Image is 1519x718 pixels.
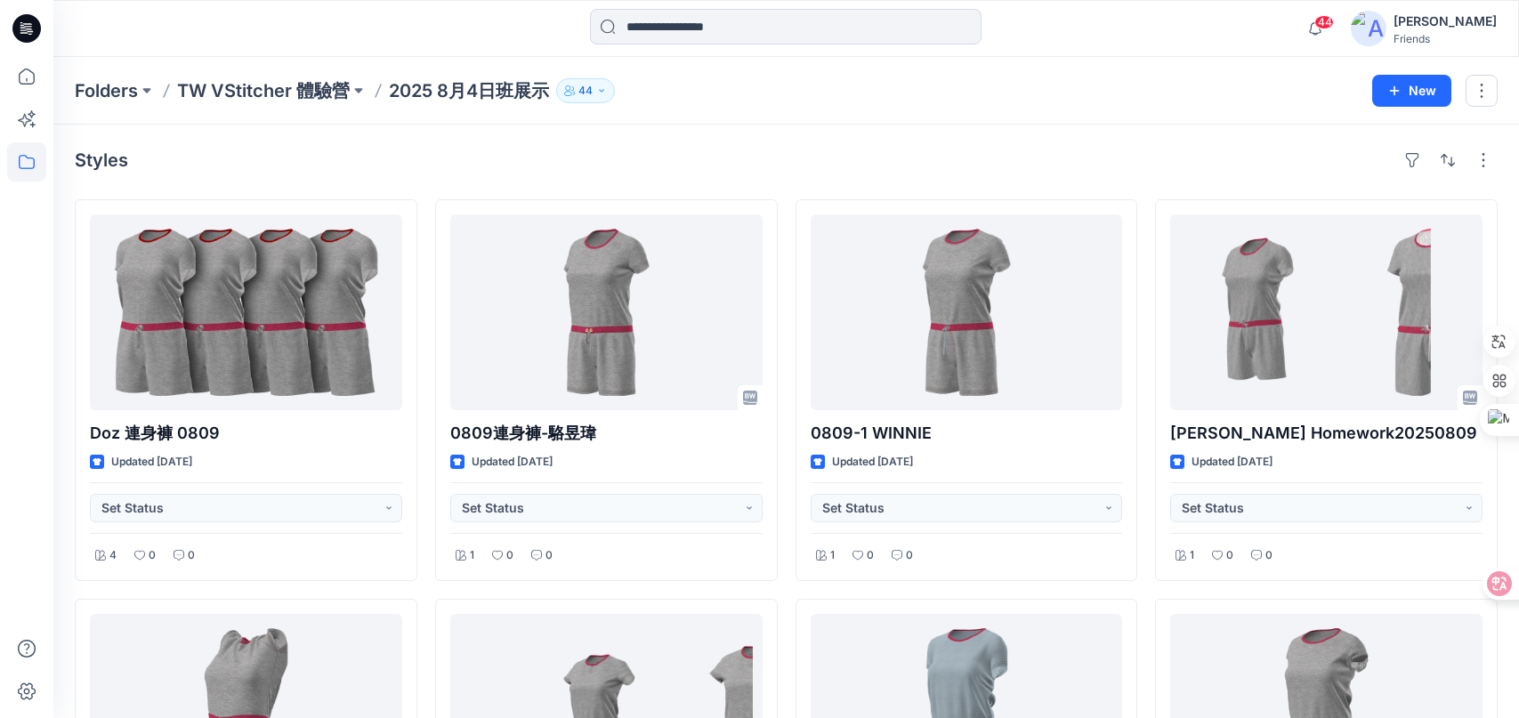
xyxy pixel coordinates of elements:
button: New [1372,75,1451,107]
p: 0 [906,546,913,565]
p: 0809連身褲-駱昱瑋 [450,421,763,446]
p: 44 [578,81,593,101]
span: 44 [1314,15,1334,29]
p: 0 [545,546,553,565]
p: Updated [DATE] [832,453,913,472]
p: 0 [1265,546,1273,565]
p: 0 [188,546,195,565]
p: 0 [149,546,156,565]
p: 2025 8月4日班展示 [389,78,549,103]
p: Updated [DATE] [472,453,553,472]
p: 0 [506,546,513,565]
p: [PERSON_NAME] Homework20250809 [1170,421,1483,446]
a: Jeff Chen Homework20250809 [1170,214,1483,410]
h4: Styles [75,149,128,171]
div: Friends [1394,32,1497,45]
a: 0809連身褲-駱昱瑋 [450,214,763,410]
p: 1 [1190,546,1194,565]
p: 0809-1 WINNIE [811,421,1123,446]
p: 4 [109,546,117,565]
p: 0 [867,546,874,565]
a: TW VStitcher 體驗營 [177,78,350,103]
img: avatar [1351,11,1386,46]
a: Folders [75,78,138,103]
a: Doz 連身褲 0809 [90,214,402,410]
p: 1 [470,546,474,565]
p: Updated [DATE] [1192,453,1273,472]
p: Doz 連身褲 0809 [90,421,402,446]
p: 0 [1226,546,1233,565]
p: 1 [830,546,835,565]
button: 44 [556,78,615,103]
div: [PERSON_NAME] [1394,11,1497,32]
a: 0809-1 WINNIE [811,214,1123,410]
p: Updated [DATE] [111,453,192,472]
